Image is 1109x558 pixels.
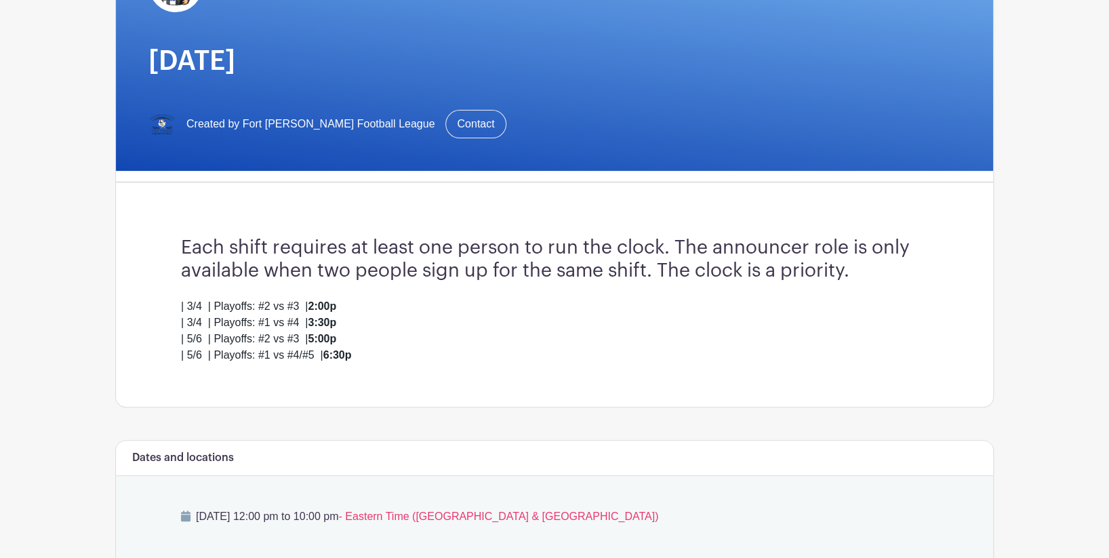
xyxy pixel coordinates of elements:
[186,116,435,132] span: Created by Fort [PERSON_NAME] Football League
[181,509,928,525] p: [DATE] 12:00 pm to 10:00 pm
[338,511,658,522] span: - Eastern Time ([GEOGRAPHIC_DATA] & [GEOGRAPHIC_DATA])
[132,452,234,464] h6: Dates and locations
[323,349,352,361] strong: 6:30p
[181,237,928,282] h3: Each shift requires at least one person to run the clock. The announcer role is only available wh...
[445,110,506,138] a: Contact
[181,298,928,363] div: | 3/4 | Playoffs: #2 vs #3 | | 3/4 | Playoffs: #1 vs #4 | | 5/6 | Playoffs: #2 vs #3 | | 5/6 | Pl...
[308,317,336,328] strong: 3:30p
[308,333,336,344] strong: 5:00p
[148,45,961,77] h1: [DATE]
[148,111,176,138] img: 2.png
[308,300,336,312] strong: 2:00p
